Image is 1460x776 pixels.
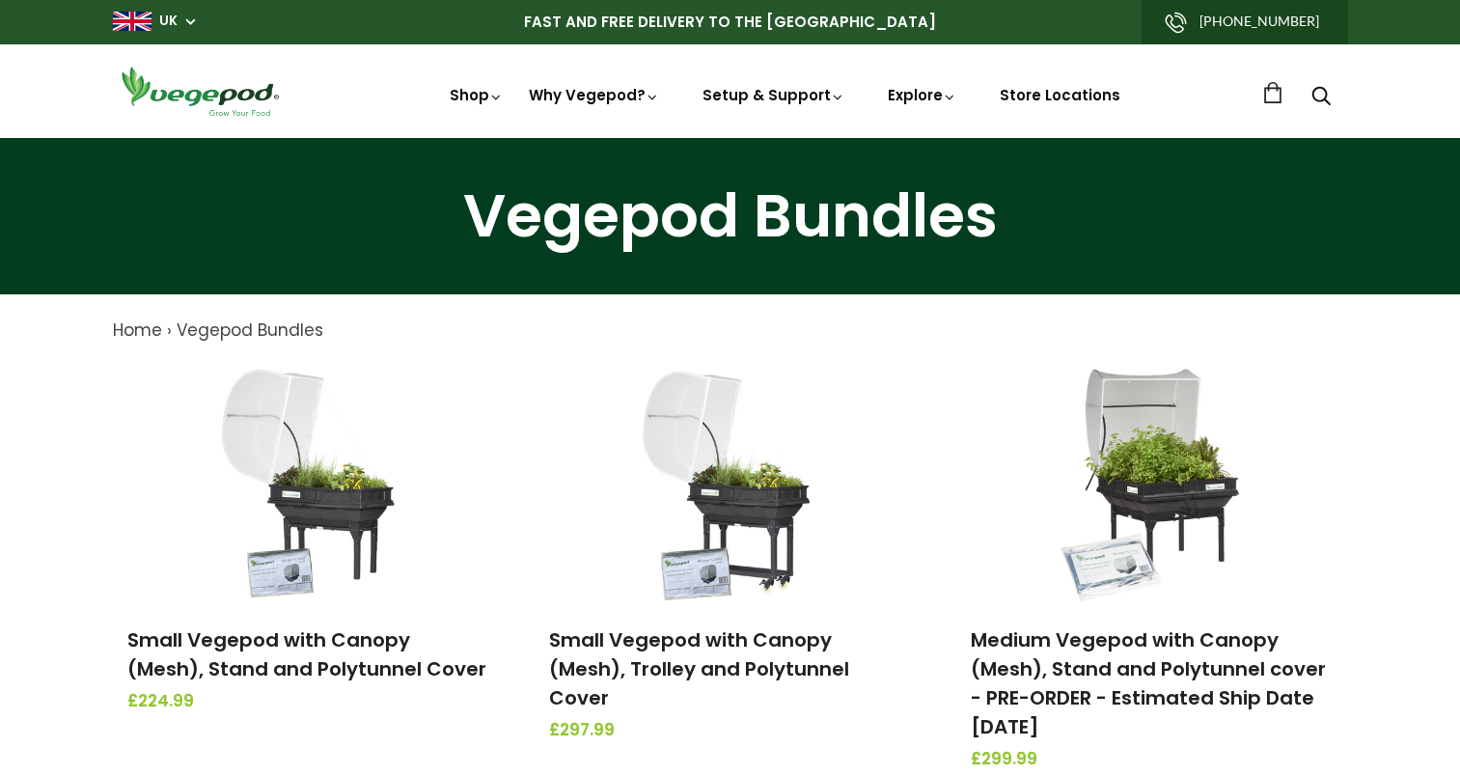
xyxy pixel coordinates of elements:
h1: Vegepod Bundles [24,186,1436,246]
a: Home [113,319,162,342]
span: › [167,319,172,342]
a: Small Vegepod with Canopy (Mesh), Stand and Polytunnel Cover [127,626,486,682]
a: Medium Vegepod with Canopy (Mesh), Stand and Polytunnel cover - PRE-ORDER - Estimated Ship Date [... [971,626,1326,740]
a: Setup & Support [702,85,845,105]
a: Search [1311,88,1331,108]
a: Vegepod Bundles [177,319,323,342]
span: £297.99 [549,718,911,743]
span: £224.99 [127,689,489,714]
nav: breadcrumbs [113,319,1348,344]
a: Why Vegepod? [529,85,660,105]
img: gb_large.png [113,12,152,31]
a: Small Vegepod with Canopy (Mesh), Trolley and Polytunnel Cover [549,626,849,711]
a: Explore [888,85,957,105]
span: £299.99 [971,747,1333,772]
img: Medium Vegepod with Canopy (Mesh), Stand and Polytunnel cover - PRE-ORDER - Estimated Ship Date S... [1051,363,1253,604]
a: Store Locations [1000,85,1120,105]
img: Small Vegepod with Canopy (Mesh), Trolley and Polytunnel Cover [628,363,831,604]
img: Small Vegepod with Canopy (Mesh), Stand and Polytunnel Cover [207,363,409,604]
img: Vegepod [113,64,287,119]
a: Shop [450,85,504,105]
a: UK [159,12,178,31]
